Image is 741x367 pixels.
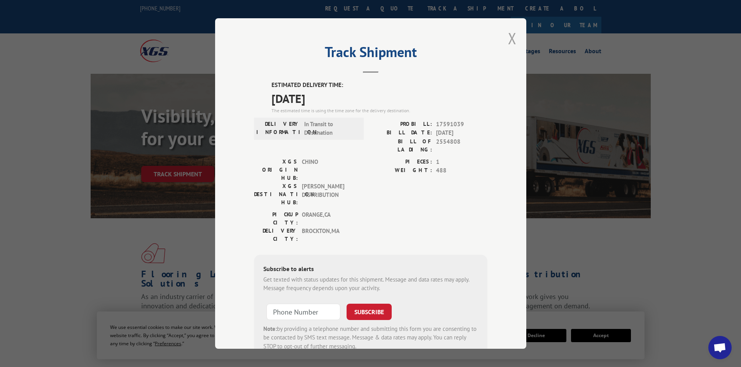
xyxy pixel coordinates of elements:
[436,158,487,167] span: 1
[263,325,277,332] strong: Note:
[263,275,478,293] div: Get texted with status updates for this shipment. Message and data rates may apply. Message frequ...
[436,137,487,154] span: 2554808
[302,210,354,227] span: ORANGE , CA
[272,81,487,90] label: ESTIMATED DELIVERY TIME:
[266,304,340,320] input: Phone Number
[371,129,432,137] label: BILL DATE:
[272,107,487,114] div: The estimated time is using the time zone for the delivery destination.
[254,47,487,61] h2: Track Shipment
[371,158,432,167] label: PIECES:
[254,210,298,227] label: PICKUP CITY:
[302,158,354,182] span: CHINO
[263,325,478,351] div: by providing a telephone number and submitting this form you are consenting to be contacted by SM...
[347,304,392,320] button: SUBSCRIBE
[371,120,432,129] label: PROBILL:
[254,182,298,207] label: XGS DESTINATION HUB:
[304,120,357,137] span: In Transit to Destination
[263,264,478,275] div: Subscribe to alerts
[302,182,354,207] span: [PERSON_NAME] DISTRIBUTION
[302,227,354,243] span: BROCKTON , MA
[508,28,517,49] button: Close modal
[272,90,487,107] span: [DATE]
[371,166,432,175] label: WEIGHT:
[256,120,300,137] label: DELIVERY INFORMATION:
[436,120,487,129] span: 17591039
[436,129,487,137] span: [DATE]
[254,158,298,182] label: XGS ORIGIN HUB:
[371,137,432,154] label: BILL OF LADING:
[708,336,732,359] a: Open chat
[254,227,298,243] label: DELIVERY CITY:
[436,166,487,175] span: 488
